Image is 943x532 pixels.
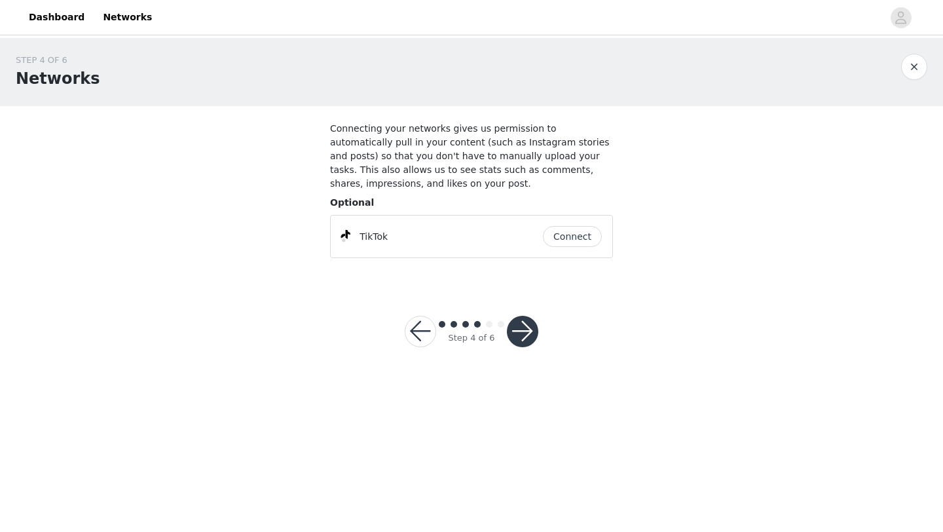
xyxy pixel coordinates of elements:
a: Dashboard [21,3,92,32]
div: avatar [895,7,907,28]
h1: Networks [16,67,100,90]
p: TikTok [360,230,388,244]
button: Connect [543,226,602,247]
div: Step 4 of 6 [448,332,494,345]
div: STEP 4 OF 6 [16,54,100,67]
a: Networks [95,3,160,32]
h4: Connecting your networks gives us permission to automatically pull in your content (such as Insta... [330,122,613,191]
span: Optional [330,197,374,208]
